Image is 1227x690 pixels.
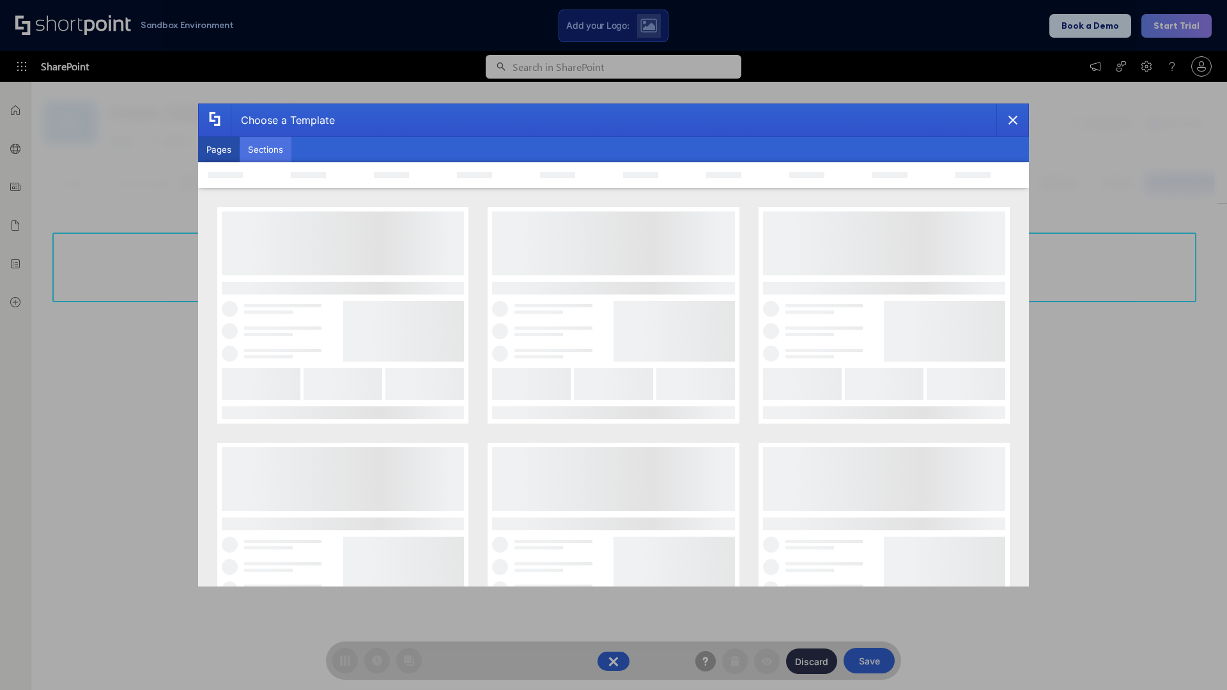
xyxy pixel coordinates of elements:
div: Choose a Template [231,104,335,136]
button: Pages [198,137,240,162]
div: template selector [198,103,1029,586]
iframe: Chat Widget [1163,629,1227,690]
button: Sections [240,137,291,162]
